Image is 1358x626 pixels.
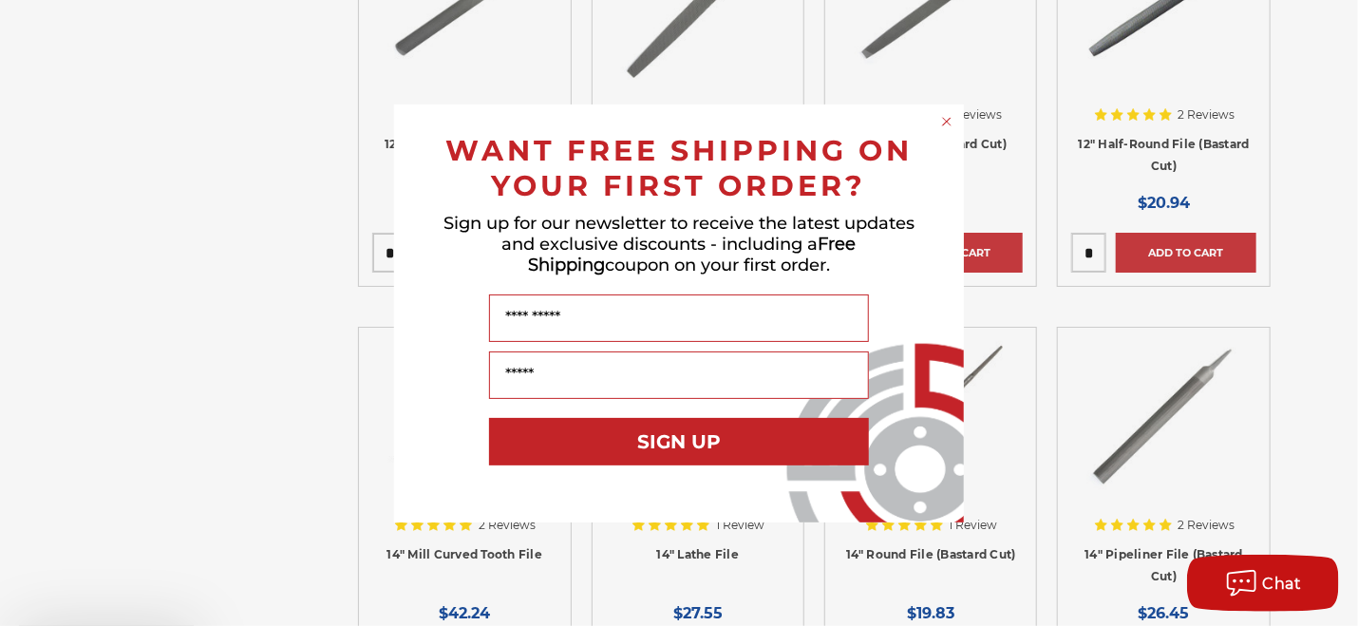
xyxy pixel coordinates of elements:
span: Sign up for our newsletter to receive the latest updates and exclusive discounts - including a co... [443,213,915,275]
span: WANT FREE SHIPPING ON YOUR FIRST ORDER? [445,133,913,203]
span: Chat [1263,575,1302,593]
button: Chat [1187,555,1339,612]
button: Close dialog [937,112,956,131]
span: Free Shipping [528,234,857,275]
button: SIGN UP [489,418,869,465]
